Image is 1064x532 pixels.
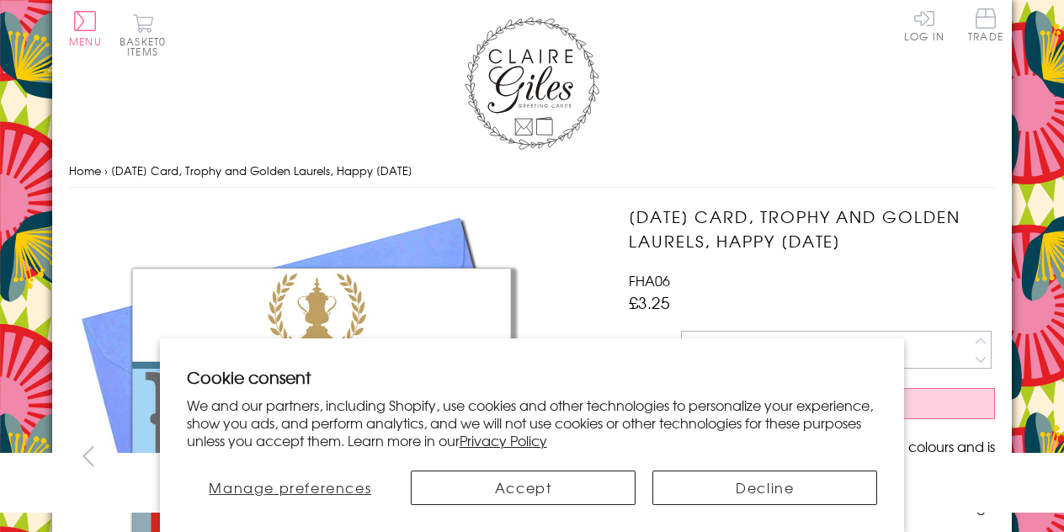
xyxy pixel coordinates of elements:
nav: breadcrumbs [69,154,995,189]
a: Log In [904,8,944,41]
a: Privacy Policy [460,430,547,450]
button: Basket0 items [120,13,166,56]
span: [DATE] Card, Trophy and Golden Laurels, Happy [DATE] [111,162,412,178]
h1: [DATE] Card, Trophy and Golden Laurels, Happy [DATE] [629,205,995,253]
h2: Cookie consent [187,365,878,389]
span: Trade [968,8,1003,41]
span: 0 items [127,34,166,59]
span: £3.25 [629,290,670,314]
span: Menu [69,34,102,49]
span: › [104,162,108,178]
img: Claire Giles Greetings Cards [465,17,599,150]
button: Menu [69,11,102,46]
a: Home [69,162,101,178]
button: Manage preferences [187,471,394,505]
button: Accept [411,471,636,505]
p: We and our partners, including Shopify, use cookies and other technologies to personalize your ex... [187,396,878,449]
a: Trade [968,8,1003,45]
span: FHA06 [629,270,670,290]
span: Manage preferences [209,477,371,497]
button: prev [69,437,107,475]
button: Decline [652,471,877,505]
